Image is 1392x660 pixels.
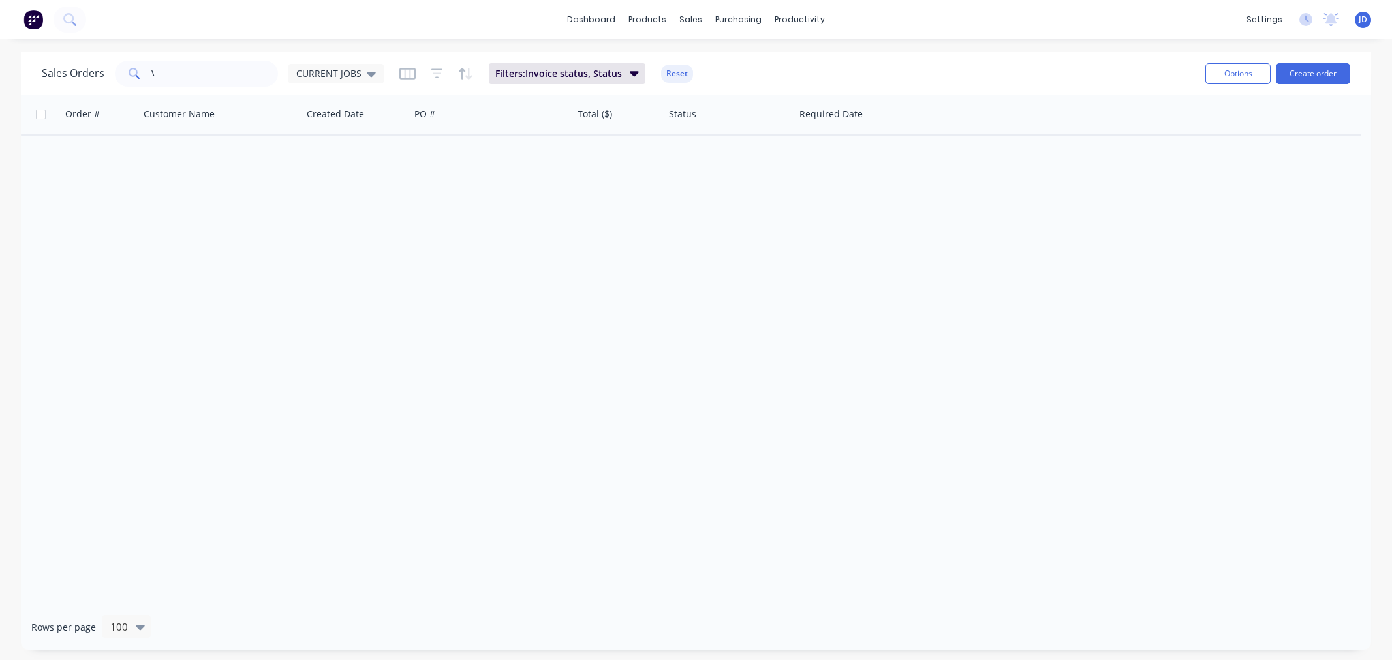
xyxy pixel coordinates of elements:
[799,108,863,121] div: Required Date
[1276,63,1350,84] button: Create order
[1205,63,1271,84] button: Options
[669,108,696,121] div: Status
[709,10,768,29] div: purchasing
[622,10,673,29] div: products
[65,108,100,121] div: Order #
[768,10,831,29] div: productivity
[1240,10,1289,29] div: settings
[1359,14,1367,25] span: JD
[31,621,96,634] span: Rows per page
[495,67,622,80] span: Filters: Invoice status, Status
[578,108,612,121] div: Total ($)
[661,65,693,83] button: Reset
[489,63,645,84] button: Filters:Invoice status, Status
[296,67,362,80] span: CURRENT JOBS
[23,10,43,29] img: Factory
[144,108,215,121] div: Customer Name
[561,10,622,29] a: dashboard
[151,61,279,87] input: Search...
[42,67,104,80] h1: Sales Orders
[307,108,364,121] div: Created Date
[414,108,435,121] div: PO #
[673,10,709,29] div: sales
